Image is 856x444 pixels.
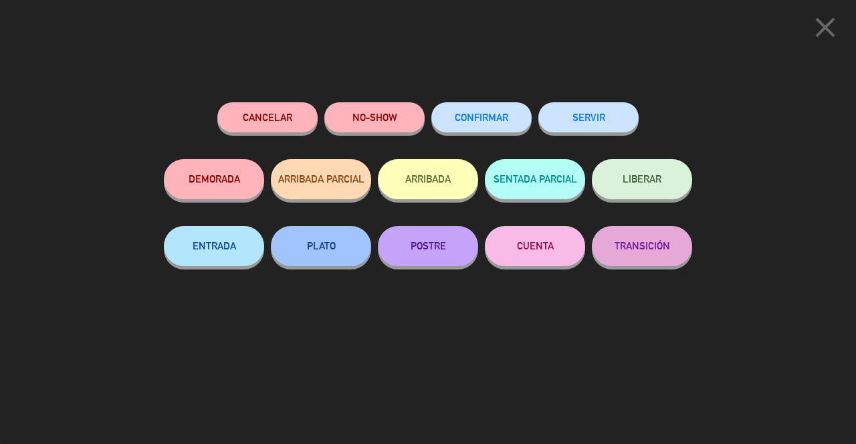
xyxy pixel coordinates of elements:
[805,10,846,49] button: close
[164,159,264,199] button: DEMORADA
[592,226,692,266] button: TRANSICIÓN
[623,173,661,185] span: LIBERAR
[164,226,264,266] button: ENTRADA
[324,102,425,132] button: NO-SHOW
[485,159,585,199] button: SENTADA PARCIAL
[455,112,508,123] span: CONFIRMAR
[378,226,478,266] button: POSTRE
[592,159,692,199] button: LIBERAR
[271,226,371,266] button: PLATO
[278,173,364,185] span: ARRIBADA PARCIAL
[217,102,318,132] button: Cancelar
[431,102,532,132] button: CONFIRMAR
[809,11,842,44] i: close
[485,226,585,266] button: CUENTA
[378,159,478,199] button: ARRIBADA
[271,159,371,199] button: ARRIBADA PARCIAL
[538,102,639,132] button: SERVIR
